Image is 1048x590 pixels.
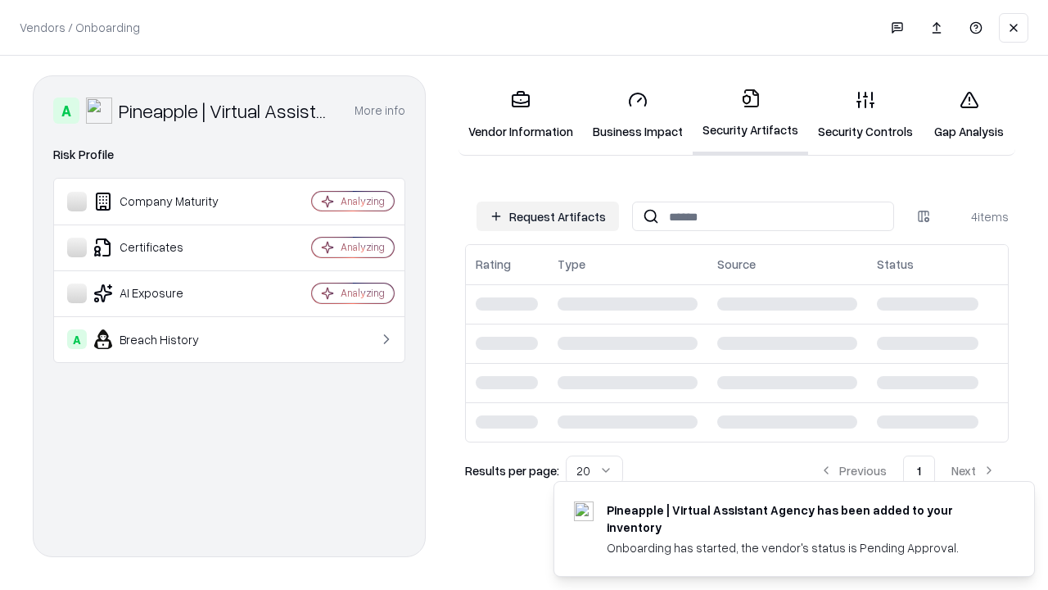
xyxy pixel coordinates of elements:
[67,238,263,257] div: Certificates
[923,77,1015,153] a: Gap Analysis
[943,208,1009,225] div: 4 items
[717,256,756,273] div: Source
[607,539,995,556] div: Onboarding has started, the vendor's status is Pending Approval.
[458,77,583,153] a: Vendor Information
[53,98,79,124] div: A
[67,329,263,349] div: Breach History
[119,98,335,124] div: Pineapple | Virtual Assistant Agency
[693,75,808,155] a: Security Artifacts
[476,256,511,273] div: Rating
[67,329,87,349] div: A
[341,286,385,300] div: Analyzing
[607,501,995,536] div: Pineapple | Virtual Assistant Agency has been added to your inventory
[341,194,385,208] div: Analyzing
[877,256,914,273] div: Status
[465,462,559,479] p: Results per page:
[558,256,585,273] div: Type
[67,192,263,211] div: Company Maturity
[355,96,405,125] button: More info
[806,456,1009,485] nav: pagination
[20,19,140,36] p: Vendors / Onboarding
[808,77,923,153] a: Security Controls
[53,145,405,165] div: Risk Profile
[574,501,594,521] img: trypineapple.com
[86,98,112,124] img: Pineapple | Virtual Assistant Agency
[341,240,385,254] div: Analyzing
[583,77,693,153] a: Business Impact
[477,202,619,231] button: Request Artifacts
[67,284,263,303] div: AI Exposure
[903,456,935,485] button: 1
